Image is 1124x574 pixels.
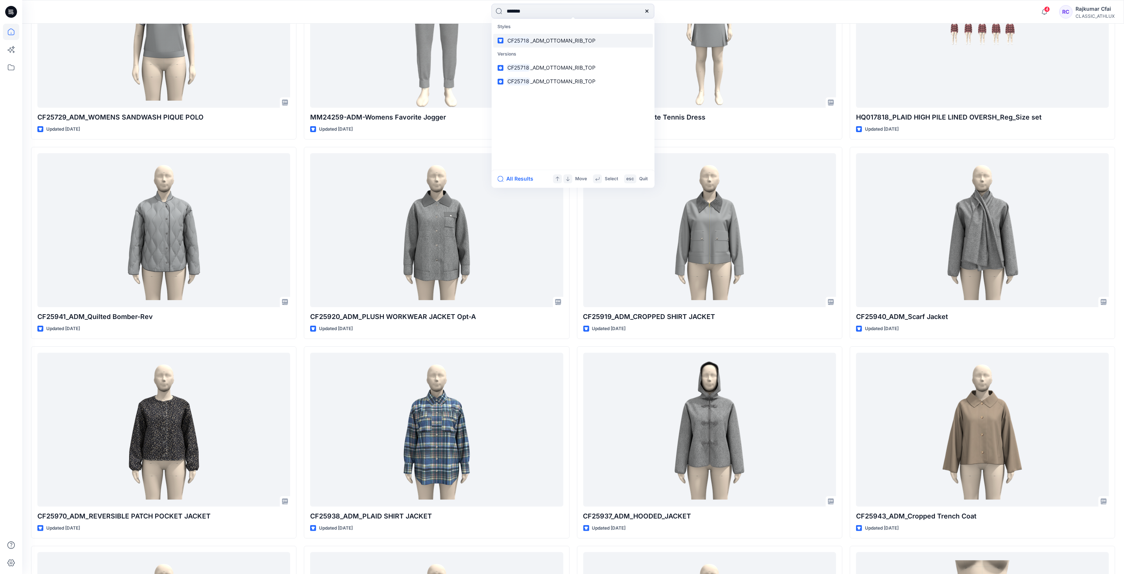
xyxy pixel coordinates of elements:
p: Updated [DATE] [865,524,899,532]
p: Updated [DATE] [319,325,353,333]
span: _ADM_OTTOMAN_RIB_TOP [530,37,595,44]
p: CF25729_ADM_WOMENS SANDWASH PIQUE POLO [37,112,290,122]
mark: CF25718 [506,77,530,86]
p: Styles [493,20,653,34]
p: Select [605,175,618,183]
a: CF25718_ADM_OTTOMAN_RIB_TOP [493,61,653,75]
span: _ADM_OTTOMAN_RIB_TOP [530,65,595,71]
p: Updated [DATE] [865,325,899,333]
p: Updated [DATE] [592,524,626,532]
a: CF25940_ADM_Scarf Jacket [856,153,1109,308]
p: Updated [DATE] [319,524,353,532]
p: CF25937_ADM_HOODED_JACKET [583,511,836,521]
mark: CF25718 [506,36,530,45]
p: CF25920_ADM_PLUSH WORKWEAR JACKET Opt-A [310,312,563,322]
div: Rajkumar Cfai [1076,4,1115,13]
a: CF25919_ADM_CROPPED SHIRT JACKET [583,153,836,308]
a: CF25718_ADM_OTTOMAN_RIB_TOP [493,75,653,88]
a: CF25718_ADM_OTTOMAN_RIB_TOP [493,34,653,47]
span: 4 [1044,6,1050,12]
p: Updated [DATE] [46,125,80,133]
a: CF25937_ADM_HOODED_JACKET [583,353,836,507]
p: Versions [493,47,653,61]
a: CF25941_ADM_Quilted Bomber-Rev [37,153,290,308]
p: CF25919_ADM_CROPPED SHIRT JACKET [583,312,836,322]
mark: CF25718 [506,64,530,72]
p: esc [626,175,634,183]
p: Updated [DATE] [319,125,353,133]
p: Updated [DATE] [592,325,626,333]
div: RC [1059,5,1073,19]
p: Updated [DATE] [46,325,80,333]
p: CF25940_ADM_Scarf Jacket [856,312,1109,322]
p: CF25970_ADM_REVERSIBLE PATCH POCKET JACKET [37,511,290,521]
p: Quit [639,175,648,183]
a: CF25920_ADM_PLUSH WORKWEAR JACKET Opt-A [310,153,563,308]
button: All Results [497,174,538,183]
p: CF25941_ADM_Quilted Bomber-Rev [37,312,290,322]
p: Updated [DATE] [865,125,899,133]
span: _ADM_OTTOMAN_RIB_TOP [530,78,595,85]
div: CLASSIC_ATHLUX [1076,13,1115,19]
p: CF25943_ADM_Cropped Trench Coat [856,511,1109,521]
p: CF25938_ADM_PLAID SHIRT JACKET [310,511,563,521]
a: CF25970_ADM_REVERSIBLE PATCH POCKET JACKET [37,353,290,507]
p: CF25639-ADM-Favorite Tennis Dress [583,112,836,122]
p: HQ017818_PLAID HIGH PILE LINED OVERSH_Reg_Size set [856,112,1109,122]
p: Updated [DATE] [46,524,80,532]
p: MM24259-ADM-Womens Favorite Jogger [310,112,563,122]
a: CF25943_ADM_Cropped Trench Coat [856,353,1109,507]
p: Move [575,175,587,183]
a: CF25938_ADM_PLAID SHIRT JACKET [310,353,563,507]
